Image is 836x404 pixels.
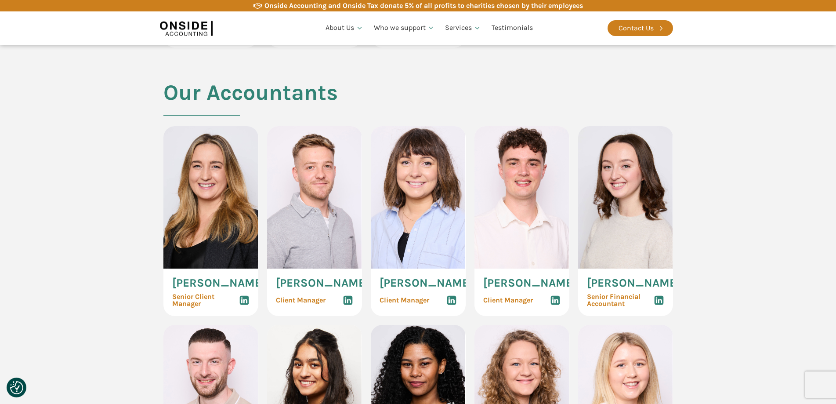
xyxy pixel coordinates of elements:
span: [PERSON_NAME] [380,277,473,289]
img: Revisit consent button [10,381,23,394]
img: Onside Accounting [160,18,213,38]
span: Client Manager [483,297,533,304]
button: Consent Preferences [10,381,23,394]
a: Contact Us [608,20,673,36]
div: Contact Us [619,22,654,34]
span: Client Manager [380,297,429,304]
span: [PERSON_NAME] [483,277,576,289]
span: [PERSON_NAME] [587,277,680,289]
a: Services [440,13,486,43]
span: Senior Financial Accountant [587,293,654,307]
span: [PERSON_NAME] [172,277,265,289]
a: Who we support [369,13,440,43]
span: Client Manager [276,297,326,304]
a: About Us [320,13,369,43]
span: Senior Client Manager [172,293,239,307]
h2: Our Accountants [163,80,338,126]
a: Testimonials [486,13,538,43]
span: [PERSON_NAME] [276,277,369,289]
